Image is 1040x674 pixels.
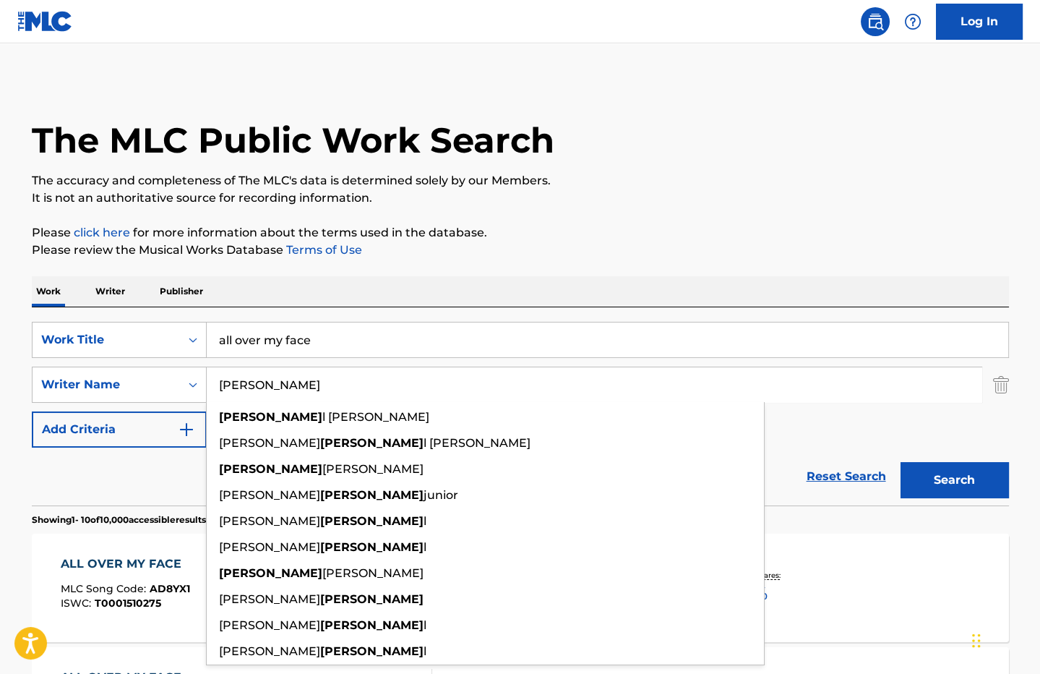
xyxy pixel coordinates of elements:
p: The accuracy and completeness of The MLC's data is determined solely by our Members. [32,172,1009,189]
p: Publisher [155,276,207,307]
span: [PERSON_NAME] [219,514,320,528]
span: [PERSON_NAME] [219,592,320,606]
span: [PERSON_NAME] [219,644,320,658]
span: AD8YX1 [150,582,190,595]
span: l [PERSON_NAME] [424,436,530,450]
span: ISWC : [61,597,95,610]
strong: [PERSON_NAME] [320,436,424,450]
img: help [904,13,921,30]
a: Public Search [861,7,890,36]
p: Work [32,276,65,307]
span: T0001510275 [95,597,161,610]
strong: [PERSON_NAME] [219,410,322,424]
span: [PERSON_NAME] [219,436,320,450]
strong: [PERSON_NAME] [320,540,424,554]
iframe: Chat Widget [968,605,1040,674]
span: l [424,514,426,528]
span: junior [424,488,458,502]
div: Work Title [41,331,171,349]
strong: [PERSON_NAME] [320,488,424,502]
div: Help [898,7,927,36]
p: It is not an authoritative source for recording information. [32,189,1009,207]
img: 9d2ae6d4665cec9f34b9.svg [178,421,195,438]
button: Search [901,462,1009,498]
strong: [PERSON_NAME] [219,566,322,580]
div: ALL OVER MY FACE [61,555,190,573]
a: click here [74,226,130,239]
span: l [424,540,426,554]
a: Terms of Use [283,243,362,257]
strong: [PERSON_NAME] [320,618,424,632]
span: [PERSON_NAME] [219,618,320,632]
strong: [PERSON_NAME] [219,462,322,476]
span: l [PERSON_NAME] [322,410,429,424]
img: search [867,13,884,30]
p: Showing 1 - 10 of 10,000 accessible results (Total 1,092,213 ) [32,513,274,526]
img: MLC Logo [17,11,73,32]
a: Log In [936,4,1023,40]
strong: [PERSON_NAME] [320,644,424,658]
span: [PERSON_NAME] [219,488,320,502]
h1: The MLC Public Work Search [32,119,554,162]
img: Delete Criterion [993,367,1009,403]
div: Writer Name [41,376,171,393]
span: [PERSON_NAME] [322,462,424,476]
span: l [424,644,426,658]
span: [PERSON_NAME] [219,540,320,554]
strong: [PERSON_NAME] [320,514,424,528]
p: Writer [91,276,129,307]
span: [PERSON_NAME] [322,566,424,580]
span: l [424,618,426,632]
button: Add Criteria [32,411,207,448]
a: Reset Search [799,461,893,492]
form: Search Form [32,322,1009,505]
a: ALL OVER MY FACEMLC Song Code:AD8YX1ISWC:T0001510275Writers (1)[PERSON_NAME] ULF [PERSON_NAME]Rec... [32,534,1009,642]
span: MLC Song Code : [61,582,150,595]
p: Please review the Musical Works Database [32,242,1009,259]
strong: [PERSON_NAME] [320,592,424,606]
div: Drag [972,619,981,662]
p: Please for more information about the terms used in the database. [32,224,1009,242]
